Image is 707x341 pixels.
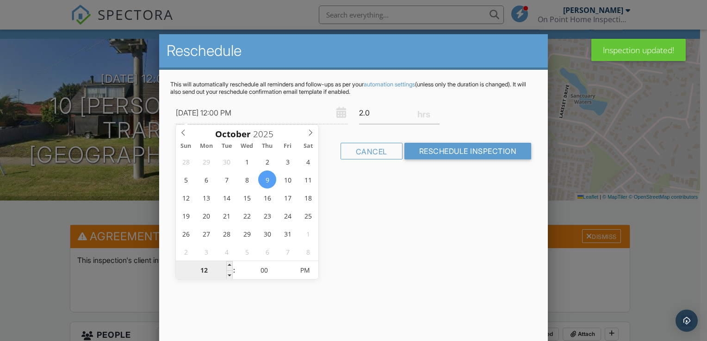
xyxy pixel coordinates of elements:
span: November 7, 2025 [279,243,297,261]
div: Inspection updated! [591,39,686,61]
span: November 3, 2025 [197,243,215,261]
span: November 5, 2025 [238,243,256,261]
span: November 6, 2025 [258,243,276,261]
span: October 24, 2025 [279,207,297,225]
span: October 23, 2025 [258,207,276,225]
span: Mon [196,143,217,149]
span: October 11, 2025 [299,170,317,189]
span: Thu [257,143,278,149]
span: Fri [278,143,298,149]
span: September 28, 2025 [177,152,195,170]
span: October 9, 2025 [258,170,276,189]
span: October 31, 2025 [279,225,297,243]
span: November 4, 2025 [217,243,236,261]
span: October 22, 2025 [238,207,256,225]
span: October 21, 2025 [217,207,236,225]
a: automation settings [364,81,415,88]
div: Cancel [341,143,403,159]
input: Scroll to increment [251,128,281,140]
span: October 17, 2025 [279,189,297,207]
span: October 27, 2025 [197,225,215,243]
span: October 1, 2025 [238,152,256,170]
span: Sat [298,143,318,149]
span: November 8, 2025 [299,243,317,261]
span: November 2, 2025 [177,243,195,261]
span: October 7, 2025 [217,170,236,189]
div: Open Intercom Messenger [676,310,698,332]
span: October 30, 2025 [258,225,276,243]
h2: Reschedule [167,42,540,60]
span: October 28, 2025 [217,225,236,243]
span: October 3, 2025 [279,152,297,170]
span: October 15, 2025 [238,189,256,207]
span: Click to toggle [292,261,318,280]
span: Scroll to increment [215,130,251,139]
span: October 13, 2025 [197,189,215,207]
span: October 5, 2025 [177,170,195,189]
span: October 8, 2025 [238,170,256,189]
span: October 29, 2025 [238,225,256,243]
input: Scroll to increment [236,261,292,280]
span: October 19, 2025 [177,207,195,225]
span: October 2, 2025 [258,152,276,170]
span: November 1, 2025 [299,225,317,243]
span: October 6, 2025 [197,170,215,189]
span: October 25, 2025 [299,207,317,225]
span: October 16, 2025 [258,189,276,207]
span: Tue [217,143,237,149]
span: : [233,261,236,280]
p: This will automatically reschedule all reminders and follow-ups as per your (unless only the dura... [170,81,537,96]
input: Scroll to increment [176,261,233,280]
span: October 20, 2025 [197,207,215,225]
span: October 10, 2025 [279,170,297,189]
span: October 4, 2025 [299,152,317,170]
input: Reschedule Inspection [404,143,532,159]
span: October 12, 2025 [177,189,195,207]
span: Wed [237,143,257,149]
span: September 30, 2025 [217,152,236,170]
span: October 18, 2025 [299,189,317,207]
span: October 14, 2025 [217,189,236,207]
span: Sun [176,143,196,149]
span: September 29, 2025 [197,152,215,170]
span: October 26, 2025 [177,225,195,243]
